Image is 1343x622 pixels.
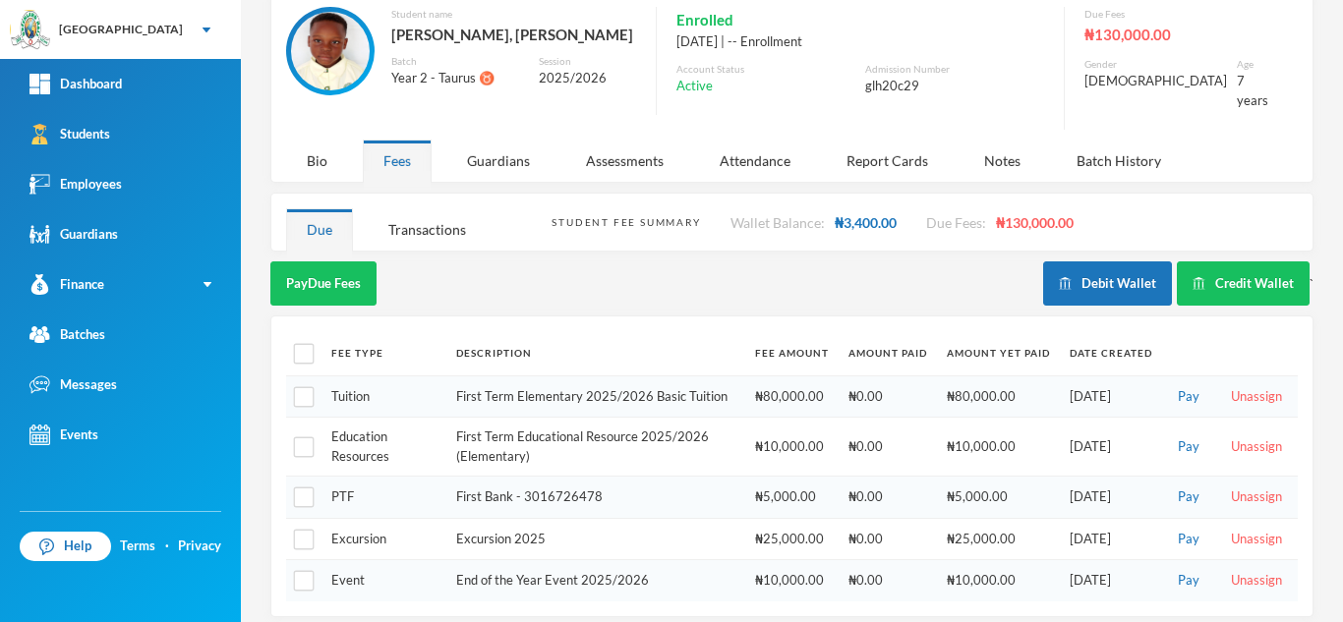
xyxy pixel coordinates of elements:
th: Date Created [1060,331,1162,375]
div: [DEMOGRAPHIC_DATA] [1084,72,1227,91]
td: Tuition [321,375,446,418]
button: Pay [1172,570,1205,592]
button: Pay [1172,529,1205,550]
span: Due Fees: [926,214,986,231]
span: ₦130,000.00 [996,214,1074,231]
th: Fee Amount [745,331,839,375]
td: ₦80,000.00 [745,375,839,418]
div: Finance [29,274,104,295]
div: Events [29,424,98,445]
div: ` [1043,261,1314,306]
div: Due Fees [1084,7,1268,22]
div: Student Fee Summary [552,215,700,230]
div: Student name [391,7,636,22]
div: Year 2 - Taurus ♉️ [391,69,524,88]
div: Fees [363,140,432,182]
div: Age [1237,57,1268,72]
div: 2025/2026 [539,69,636,88]
div: Batch [391,54,524,69]
div: ₦130,000.00 [1084,22,1268,47]
div: [PERSON_NAME], [PERSON_NAME] [391,22,636,47]
div: Transactions [368,208,487,251]
a: Terms [120,537,155,556]
td: ₦5,000.00 [937,477,1060,519]
div: Session [539,54,636,69]
div: Attendance [699,140,811,182]
div: Batch History [1056,140,1182,182]
td: [DATE] [1060,560,1162,601]
div: Guardians [446,140,551,182]
td: [DATE] [1060,418,1162,477]
div: Students [29,124,110,144]
td: [DATE] [1060,477,1162,519]
div: · [165,537,169,556]
div: Admission Number [865,62,1044,77]
th: Amount Yet Paid [937,331,1060,375]
td: Event [321,560,446,601]
div: 7 years [1237,72,1268,110]
button: Pay [1172,436,1205,458]
span: ₦3,400.00 [835,214,897,231]
td: ₦0.00 [839,418,937,477]
td: ₦25,000.00 [937,518,1060,560]
td: Education Resources [321,418,446,477]
td: ₦10,000.00 [937,418,1060,477]
td: ₦10,000.00 [937,560,1060,601]
a: Help [20,532,111,561]
div: Due [286,208,353,251]
div: Dashboard [29,74,122,94]
button: Pay [1172,386,1205,408]
td: Excursion 2025 [446,518,745,560]
div: Bio [286,140,348,182]
td: ₦5,000.00 [745,477,839,519]
span: Enrolled [676,7,733,32]
th: Fee Type [321,331,446,375]
td: ₦80,000.00 [937,375,1060,418]
td: ₦10,000.00 [745,560,839,601]
td: ₦0.00 [839,560,937,601]
div: Guardians [29,224,118,245]
td: ₦0.00 [839,518,937,560]
td: First Term Educational Resource 2025/2026 (Elementary) [446,418,745,477]
td: First Term Elementary 2025/2026 Basic Tuition [446,375,745,418]
span: Wallet Balance: [730,214,825,231]
td: ₦0.00 [839,477,937,519]
td: End of the Year Event 2025/2026 [446,560,745,601]
div: Messages [29,374,117,395]
td: First Bank - 3016726478 [446,477,745,519]
button: Credit Wallet [1177,261,1310,306]
button: Unassign [1225,386,1288,408]
button: PayDue Fees [270,261,377,306]
td: PTF [321,477,446,519]
button: Unassign [1225,529,1288,550]
td: ₦25,000.00 [745,518,839,560]
div: Account Status [676,62,855,77]
div: [DATE] | -- Enrollment [676,32,1044,52]
img: STUDENT [291,12,370,90]
div: glh20c29 [865,77,1044,96]
td: Excursion [321,518,446,560]
button: Unassign [1225,436,1288,458]
img: logo [11,11,50,50]
th: Description [446,331,745,375]
button: Pay [1172,486,1205,508]
span: Active [676,77,713,96]
button: Debit Wallet [1043,261,1172,306]
div: Notes [963,140,1041,182]
div: [GEOGRAPHIC_DATA] [59,21,183,38]
td: [DATE] [1060,518,1162,560]
div: Gender [1084,57,1227,72]
div: Assessments [565,140,684,182]
div: Batches [29,324,105,345]
div: Report Cards [826,140,949,182]
td: [DATE] [1060,375,1162,418]
td: ₦10,000.00 [745,418,839,477]
button: Unassign [1225,570,1288,592]
td: ₦0.00 [839,375,937,418]
div: Employees [29,174,122,195]
button: Unassign [1225,486,1288,508]
th: Amount Paid [839,331,937,375]
a: Privacy [178,537,221,556]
